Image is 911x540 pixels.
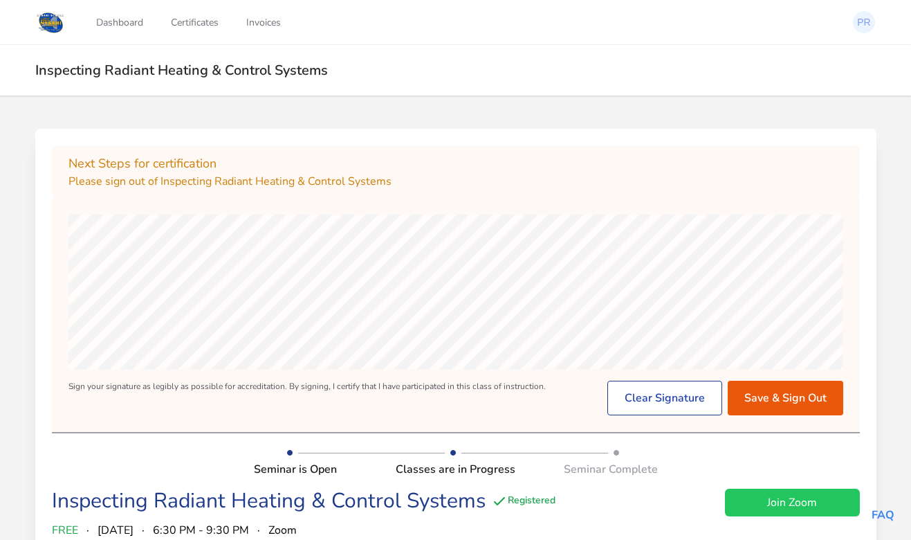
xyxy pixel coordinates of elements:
div: Seminar is Open [254,461,389,478]
div: Classes are in Progress [388,461,523,478]
button: Clear Signature [607,381,722,415]
span: · [142,522,145,539]
span: · [86,522,89,539]
span: Zoom [268,522,297,539]
a: FAQ [872,507,894,523]
button: Save & Sign Out [728,381,843,415]
img: Logo [35,10,66,35]
p: Please sign out of Inspecting Radiant Heating & Control Systems [68,173,843,190]
span: [DATE] [98,522,134,539]
span: 6:30 PM - 9:30 PM [153,522,249,539]
div: Sign your signature as legibly as possible for accreditation. By signing, I certify that I have p... [68,381,546,415]
div: Seminar Complete [523,461,658,478]
span: · [257,522,260,539]
a: Join Zoom [725,489,860,516]
h2: Next Steps for certification [68,154,843,173]
span: FREE [52,522,78,539]
div: Inspecting Radiant Heating & Control Systems [52,489,486,514]
div: Registered [491,493,555,510]
h2: Inspecting Radiant Heating & Control Systems [35,62,876,79]
img: Phil Restifo [853,11,875,33]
